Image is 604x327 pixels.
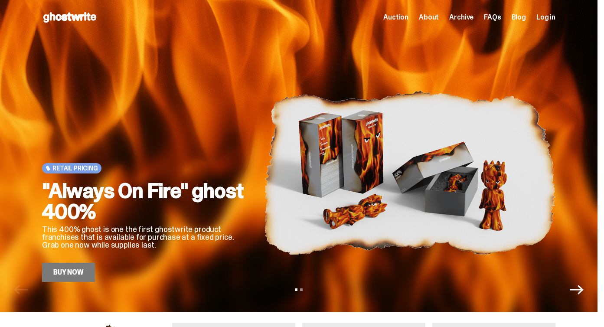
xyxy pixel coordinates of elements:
a: Auction [383,14,408,21]
button: Next [570,283,584,297]
p: This 400% ghost is one the first ghostwrite product franchises that is available for purchase at ... [42,226,250,249]
a: Blog [512,14,526,21]
img: "Always On Fire" ghost 400% [264,63,555,282]
span: Retail Pricing [52,165,98,172]
h2: "Always On Fire" ghost 400% [42,180,250,222]
button: View slide 2 [300,288,303,291]
a: FAQs [484,14,501,21]
a: Buy Now [42,263,95,282]
a: Archive [449,14,473,21]
a: Log in [536,14,555,21]
button: View slide 1 [295,288,297,291]
a: About [419,14,439,21]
